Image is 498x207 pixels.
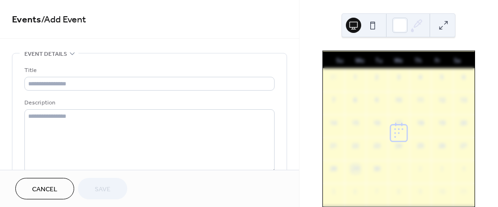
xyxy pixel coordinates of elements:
[394,73,403,82] div: 3
[350,52,369,69] div: Mo
[331,52,350,69] div: Su
[394,96,403,104] div: 10
[459,165,468,173] div: 4
[438,73,446,82] div: 5
[409,52,428,69] div: Th
[373,73,381,82] div: 2
[351,96,360,104] div: 8
[329,187,338,196] div: 5
[369,52,389,69] div: Tu
[459,73,468,82] div: 6
[438,119,446,127] div: 19
[373,165,381,173] div: 30
[394,142,403,150] div: 24
[438,96,446,104] div: 12
[459,96,468,104] div: 13
[32,185,57,195] span: Cancel
[438,142,446,150] div: 26
[459,119,468,127] div: 20
[351,119,360,127] div: 15
[459,187,468,196] div: 11
[394,165,403,173] div: 1
[12,10,41,29] a: Events
[351,187,360,196] div: 6
[24,98,273,108] div: Description
[373,96,381,104] div: 9
[329,96,338,104] div: 7
[428,52,447,69] div: Fr
[438,165,446,173] div: 3
[373,119,381,127] div: 16
[416,96,425,104] div: 11
[373,142,381,150] div: 23
[329,165,338,173] div: 28
[351,165,360,173] div: 29
[416,73,425,82] div: 4
[416,119,425,127] div: 18
[329,73,338,82] div: 31
[351,142,360,150] div: 22
[416,187,425,196] div: 9
[459,142,468,150] div: 27
[351,73,360,82] div: 1
[24,49,67,59] span: Event details
[394,119,403,127] div: 17
[389,52,409,69] div: We
[373,187,381,196] div: 7
[416,142,425,150] div: 25
[438,187,446,196] div: 10
[41,10,86,29] span: / Add Event
[24,65,273,75] div: Title
[15,178,74,199] button: Cancel
[416,165,425,173] div: 2
[447,52,467,69] div: Sa
[329,119,338,127] div: 14
[394,187,403,196] div: 8
[329,142,338,150] div: 21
